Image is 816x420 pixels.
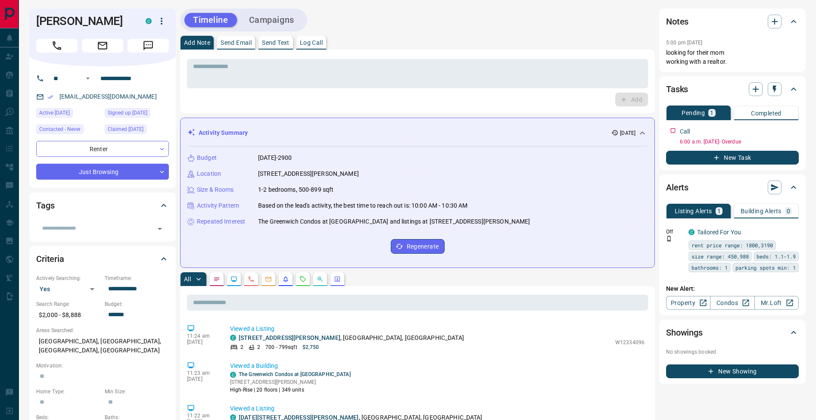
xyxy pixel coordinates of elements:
p: 2 [240,343,243,351]
p: Motivation: [36,362,169,370]
p: W12334096 [615,339,645,346]
p: Budget: [105,300,169,308]
button: New Task [666,151,799,165]
p: 700 - 799 sqft [265,343,297,351]
div: Criteria [36,249,169,269]
span: Call [36,39,78,53]
div: Wed Aug 13 2025 [36,108,100,120]
p: 11:24 am [187,333,217,339]
div: Tags [36,195,169,216]
span: rent price range: 1800,3190 [691,241,773,249]
p: 6:00 a.m. [DATE] - Overdue [680,138,799,146]
p: [STREET_ADDRESS][PERSON_NAME] [258,169,359,178]
p: Activity Summary [199,128,248,137]
h2: Alerts [666,180,688,194]
p: Actively Searching: [36,274,100,282]
button: Regenerate [391,239,445,254]
div: Yes [36,282,100,296]
a: Mr.Loft [754,296,799,310]
svg: Notes [213,276,220,283]
span: size range: 450,988 [691,252,749,261]
p: 1-2 bedrooms, 500-899 sqft [258,185,333,194]
div: condos.ca [230,372,236,378]
span: Contacted - Never [39,125,81,134]
svg: Email Verified [47,94,53,100]
p: 0 [787,208,790,214]
span: parking spots min: 1 [735,263,796,272]
h2: Criteria [36,252,64,266]
svg: Emails [265,276,272,283]
a: [EMAIL_ADDRESS][DOMAIN_NAME] [59,93,157,100]
p: 11:23 am [187,370,217,376]
p: Activity Pattern [197,201,239,210]
p: Based on the lead's activity, the best time to reach out is: 10:00 AM - 10:30 AM [258,201,468,210]
div: Activity Summary[DATE] [187,125,648,141]
p: New Alert: [666,284,799,293]
button: Campaigns [240,13,303,27]
span: Message [128,39,169,53]
svg: Calls [248,276,255,283]
p: Repeated Interest [197,217,245,226]
p: Pending [682,110,705,116]
svg: Agent Actions [334,276,341,283]
p: 5:00 pm [DATE] [666,40,703,46]
p: Listing Alerts [675,208,712,214]
p: , [GEOGRAPHIC_DATA], [GEOGRAPHIC_DATA] [239,333,464,342]
p: Viewed a Listing [230,324,645,333]
p: Send Text [262,40,290,46]
div: Tasks [666,79,799,100]
p: Home Type: [36,388,100,395]
div: Showings [666,322,799,343]
p: Viewed a Building [230,361,645,370]
h2: Showings [666,326,703,339]
span: Claimed [DATE] [108,125,143,134]
p: Viewed a Listing [230,404,645,413]
h2: Notes [666,15,688,28]
div: Renter [36,141,169,157]
h2: Tasks [666,82,688,96]
p: 11:22 am [187,413,217,419]
span: bathrooms: 1 [691,263,728,272]
h2: Tags [36,199,54,212]
a: [STREET_ADDRESS][PERSON_NAME] [239,334,340,341]
svg: Lead Browsing Activity [230,276,237,283]
div: Sun Nov 27 2022 [105,124,169,137]
p: $2,750 [302,343,319,351]
p: [STREET_ADDRESS][PERSON_NAME] [230,378,351,386]
p: Budget [197,153,217,162]
a: Tailored For You [697,229,741,236]
div: Just Browsing [36,164,169,180]
p: High-Rise | 20 floors | 349 units [230,386,351,394]
p: [DATE] [187,376,217,382]
p: Completed [751,110,782,116]
h1: [PERSON_NAME] [36,14,133,28]
p: Timeframe: [105,274,169,282]
button: Timeline [184,13,237,27]
p: Location [197,169,221,178]
div: Notes [666,11,799,32]
a: The Greenwich Condos at [GEOGRAPHIC_DATA] [239,371,351,377]
p: Min Size: [105,388,169,395]
p: Call [680,127,690,136]
p: 1 [710,110,713,116]
svg: Requests [299,276,306,283]
p: [DATE] [187,339,217,345]
p: [GEOGRAPHIC_DATA], [GEOGRAPHIC_DATA], [GEOGRAPHIC_DATA], [GEOGRAPHIC_DATA] [36,334,169,358]
span: Signed up [DATE] [108,109,147,117]
p: All [184,276,191,282]
svg: Listing Alerts [282,276,289,283]
span: Active [DATE] [39,109,70,117]
svg: Opportunities [317,276,324,283]
p: Add Note [184,40,210,46]
p: looking for their mom working with a realtor. [666,48,799,66]
div: condos.ca [146,18,152,24]
p: Send Email [221,40,252,46]
p: 2 [257,343,260,351]
button: Open [154,223,166,235]
div: condos.ca [688,229,695,235]
p: [DATE]-2900 [258,153,292,162]
span: beds: 1.1-1.9 [757,252,796,261]
p: Areas Searched: [36,327,169,334]
p: The Greenwich Condos at [GEOGRAPHIC_DATA] and listings at [STREET_ADDRESS][PERSON_NAME] [258,217,530,226]
p: Size & Rooms [197,185,234,194]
